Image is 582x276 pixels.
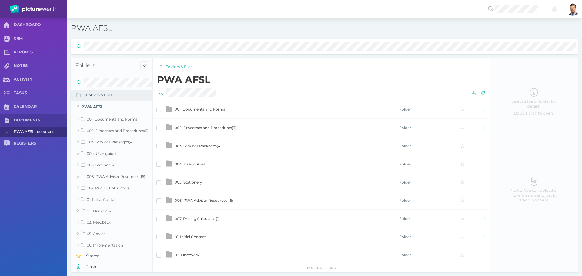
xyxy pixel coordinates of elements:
[399,137,444,155] td: Folder
[174,246,399,264] td: 02. Discovery
[175,234,206,239] span: 01. Initial Contact
[71,113,152,125] a: 001. Documents and Forms
[14,127,65,137] span: PWA AFSL resources
[71,251,153,261] button: Starred
[175,216,219,221] span: 007. Pricing Calculator ( 1 )
[307,266,336,270] span: 17 folders, 0 files
[71,23,409,34] h3: PWA AFSL
[175,180,202,185] span: 005. Stationery
[157,74,488,85] h2: PWA AFSL
[470,89,477,97] button: Download selected files
[75,62,137,69] h4: Folders
[14,63,67,68] span: NOTES
[14,104,67,109] span: CALENDAR
[174,209,399,228] td: 007. Pricing Calculator(1)
[86,254,153,258] span: Starred
[71,159,152,171] a: 005. Stationery
[166,64,192,70] a: Folders & Files
[399,118,444,137] td: Folder
[14,50,67,55] span: REPORTS
[157,63,165,71] button: You are in root folder and can't go up
[71,182,152,194] a: 007. Pricing Calculator(1)
[14,77,67,82] span: ACTIVITY
[14,141,67,146] span: REGISTERS
[174,100,399,118] td: 001. Documents and Forms
[175,107,225,111] span: 001. Documents and Forms
[479,89,487,97] button: Reload the list of files from server
[399,100,444,118] td: Folder
[174,228,399,246] td: 01. Initial Contact
[71,194,152,205] a: 01. Initial Contact
[86,93,153,98] span: Folders & Files
[175,253,199,257] span: 02. Discovery
[14,118,67,123] span: DOCUMENTS
[175,198,233,203] span: 006. PWA Adviser Resources ( 16 )
[174,155,399,173] td: 004. User guides
[174,191,399,209] td: 006. PWA Adviser Resources(16)
[10,5,57,13] img: PW
[71,90,153,100] button: Folders & Files
[174,173,399,191] td: 005. Stationery
[175,144,222,148] span: 003. Services Packages ( 4 )
[71,148,152,159] a: 004. User guides
[14,22,67,28] span: DASHBOARD
[175,125,236,130] span: 002. Processes and Procedures ( 3 )
[174,137,399,155] td: 003. Services Packages(4)
[71,171,152,182] a: 006. PWA Adviser Resources(16)
[86,264,153,269] span: Trash
[71,205,152,217] a: 02. Discovery
[14,91,67,96] span: TASKS
[71,125,152,136] a: 002. Processes and Procedures(3)
[175,162,205,166] span: 004. User guides
[399,191,444,209] td: Folder
[566,2,580,16] img: Brad Bond
[174,118,399,137] td: 002. Processes and Procedures(3)
[71,217,152,228] a: 03. Feedback
[399,173,444,191] td: Folder
[399,155,444,173] td: Folder
[71,261,153,272] button: Trash
[14,36,67,41] span: CRM
[503,99,564,109] span: Select a file or folder for details.
[71,239,152,251] a: 06. Implementation
[399,246,444,264] td: Folder
[399,209,444,228] td: Folder
[399,228,444,246] td: Folder
[503,111,564,116] span: Double click to open.
[71,228,152,239] a: 05. Advice
[71,101,152,113] a: PWA AFSL
[503,188,564,203] span: Pro tip: You can upload or move files around just by dragging them.
[71,136,152,148] a: 003. Services Packages(4)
